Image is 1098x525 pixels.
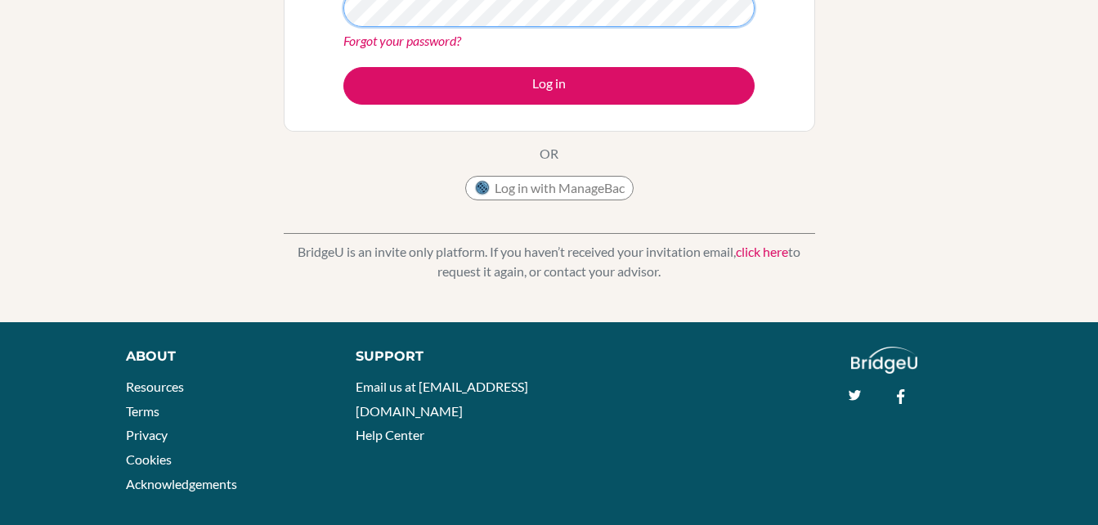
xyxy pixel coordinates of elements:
[736,244,788,259] a: click here
[356,379,528,419] a: Email us at [EMAIL_ADDRESS][DOMAIN_NAME]
[284,242,815,281] p: BridgeU is an invite only platform. If you haven’t received your invitation email, to request it ...
[851,347,917,374] img: logo_white@2x-f4f0deed5e89b7ecb1c2cc34c3e3d731f90f0f143d5ea2071677605dd97b5244.png
[126,403,159,419] a: Terms
[343,67,755,105] button: Log in
[126,476,237,491] a: Acknowledgements
[465,176,634,200] button: Log in with ManageBac
[356,347,532,366] div: Support
[126,427,168,442] a: Privacy
[126,347,319,366] div: About
[356,427,424,442] a: Help Center
[540,144,558,164] p: OR
[126,451,172,467] a: Cookies
[126,379,184,394] a: Resources
[343,33,461,48] a: Forgot your password?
